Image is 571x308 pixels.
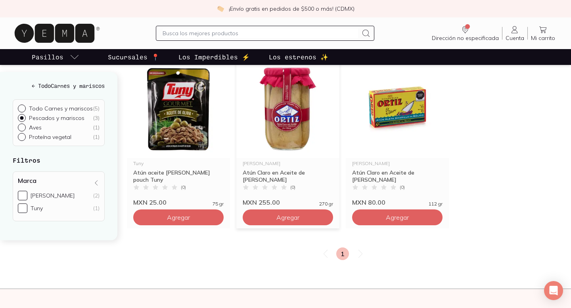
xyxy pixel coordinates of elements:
[400,185,405,190] span: ( 0 )
[13,82,105,90] a: ← TodoCarnes y mariscos
[108,52,159,62] p: Sucursales 📍
[352,161,443,166] div: [PERSON_NAME]
[133,198,167,206] span: MXN 25.00
[13,82,105,90] h5: ← Todo Carnes y mariscos
[93,124,100,131] div: ( 1 )
[429,25,502,42] a: Dirección no especificada
[178,52,250,62] p: Los Imperdibles ⚡️
[29,114,84,122] p: Pescados y mariscos
[386,213,409,221] span: Agregar
[506,34,524,42] span: Cuenta
[30,49,81,65] a: pasillo-todos-link
[336,247,349,260] a: 1
[133,209,224,225] button: Agregar
[13,156,40,164] strong: Filtros
[31,192,75,199] div: [PERSON_NAME]
[217,5,224,12] img: check
[269,52,328,62] p: Los estrenos ✨
[127,61,230,206] a: Atún aceite de oliva pouch TunyTunyAtún aceite [PERSON_NAME] pouch Tuny(0)MXN 25.0075 gr
[243,209,333,225] button: Agregar
[267,49,330,65] a: Los estrenos ✨
[346,61,449,206] a: ortiz[PERSON_NAME]Atún Claro en Aceite de [PERSON_NAME](0)MXN 80.00112 gr
[29,124,42,131] p: Aves
[276,213,299,221] span: Agregar
[18,177,36,184] h4: Marca
[167,213,190,221] span: Agregar
[18,191,27,200] input: [PERSON_NAME](2)
[429,202,443,206] span: 112 gr
[18,203,27,213] input: Tuny(1)
[181,185,186,190] span: ( 0 )
[243,198,280,206] span: MXN 255.00
[236,61,339,158] img: Atún Claro en Aceite de Oliva Ortiz
[177,49,251,65] a: Los Imperdibles ⚡️
[229,5,354,13] p: ¡Envío gratis en pedidos de $500 o más! (CDMX)
[531,34,555,42] span: Mi carrito
[236,61,339,206] a: Atún Claro en Aceite de Oliva Ortiz[PERSON_NAME]Atún Claro en Aceite de [PERSON_NAME](0)MXN 255.0...
[93,105,100,112] div: ( 5 )
[32,52,63,62] p: Pasillos
[29,133,71,141] p: Proteína vegetal
[127,61,230,158] img: Atún aceite de oliva pouch Tuny
[106,49,161,65] a: Sucursales 📍
[93,114,100,122] div: ( 3 )
[352,198,385,206] span: MXN 80.00
[352,169,443,183] div: Atún Claro en Aceite de [PERSON_NAME]
[346,61,449,158] img: ortiz
[133,161,224,166] div: Tuny
[528,25,558,42] a: Mi carrito
[432,34,499,42] span: Dirección no especificada
[243,161,333,166] div: [PERSON_NAME]
[13,171,105,221] div: Marca
[93,192,100,199] div: (2)
[319,202,333,206] span: 270 gr
[352,209,443,225] button: Agregar
[290,185,295,190] span: ( 0 )
[93,205,100,212] div: (1)
[544,281,563,300] div: Open Intercom Messenger
[93,133,100,141] div: ( 1 )
[502,25,527,42] a: Cuenta
[31,205,43,212] div: Tuny
[213,202,224,206] span: 75 gr
[133,169,224,183] div: Atún aceite [PERSON_NAME] pouch Tuny
[243,169,333,183] div: Atún Claro en Aceite de [PERSON_NAME]
[163,29,358,38] input: Busca los mejores productos
[29,105,93,112] p: Todo Carnes y mariscos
